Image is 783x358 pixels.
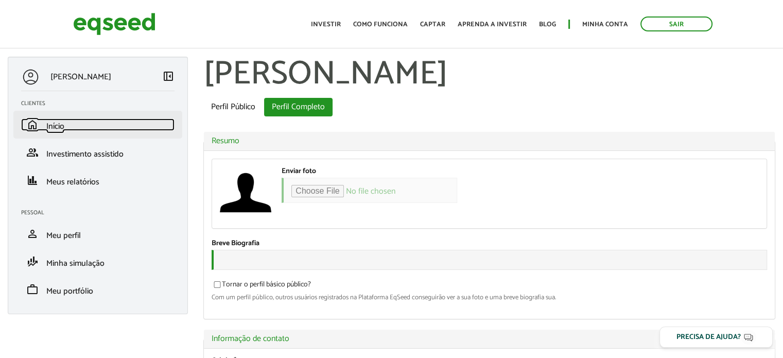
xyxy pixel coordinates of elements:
span: left_panel_close [162,70,175,82]
a: groupInvestimento assistido [21,146,175,159]
a: Blog [539,21,556,28]
span: person [26,228,39,240]
label: Breve Biografia [212,240,259,247]
a: personMeu perfil [21,228,175,240]
a: financeMeus relatórios [21,174,175,186]
a: Aprenda a investir [458,21,527,28]
li: Meus relatórios [13,166,182,194]
a: Como funciona [353,21,408,28]
li: Meu portfólio [13,276,182,303]
a: Colapsar menu [162,70,175,84]
a: Sair [640,16,712,31]
a: Captar [420,21,445,28]
a: homeInício [21,118,175,131]
a: Minha conta [582,21,628,28]
span: home [26,118,39,131]
h2: Pessoal [21,210,182,216]
div: Com um perfil público, outros usuários registrados na Plataforma EqSeed conseguirão ver a sua fot... [212,294,767,301]
li: Minha simulação [13,248,182,276]
span: group [26,146,39,159]
span: Meu perfil [46,229,81,243]
a: Investir [311,21,341,28]
p: [PERSON_NAME] [50,72,111,82]
label: Tornar o perfil básico público? [212,281,311,292]
span: work [26,283,39,296]
span: Meus relatórios [46,175,99,189]
li: Meu perfil [13,220,182,248]
span: finance_mode [26,255,39,268]
li: Início [13,111,182,139]
h2: Clientes [21,100,182,107]
input: Tornar o perfil básico público? [208,281,227,288]
span: Meu portfólio [46,284,93,298]
img: EqSeed [73,10,155,38]
span: Início [46,120,64,133]
span: Investimento assistido [46,147,124,161]
img: Foto de Eduardo Cabral Graça [220,167,271,218]
a: Perfil Completo [264,98,333,116]
label: Enviar foto [282,168,316,175]
span: Minha simulação [46,257,105,270]
a: workMeu portfólio [21,283,175,296]
a: Resumo [212,137,767,145]
span: finance [26,174,39,186]
a: Perfil Público [203,98,263,116]
li: Investimento assistido [13,139,182,166]
a: finance_modeMinha simulação [21,255,175,268]
a: Ver perfil do usuário. [220,167,271,218]
a: Informação de contato [212,335,767,343]
h1: [PERSON_NAME] [203,57,775,93]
